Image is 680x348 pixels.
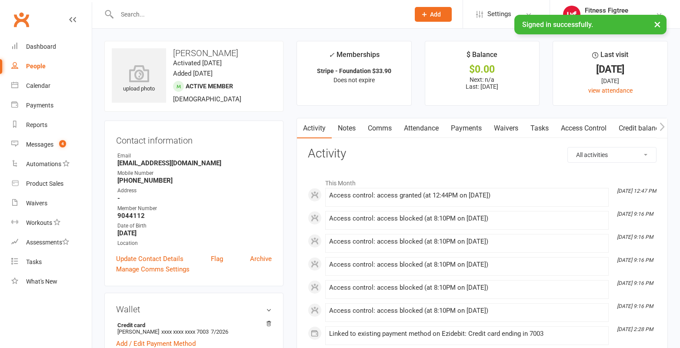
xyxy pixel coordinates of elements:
a: People [11,57,92,76]
a: Product Sales [11,174,92,194]
div: Last visit [592,49,628,65]
strong: - [117,194,272,202]
div: Payments [26,102,53,109]
div: Member Number [117,204,272,213]
div: Automations [26,161,61,167]
span: Settings [487,4,511,24]
h3: [PERSON_NAME] [112,48,276,58]
time: Activated [DATE] [173,59,222,67]
a: Clubworx [10,9,32,30]
strong: [DATE] [117,229,272,237]
a: Update Contact Details [116,254,183,264]
div: $0.00 [433,65,532,74]
div: Linked to existing payment method on Ezidebit: Credit card ending in 7003 [329,330,605,338]
a: Waivers [11,194,92,213]
a: Flag [211,254,223,264]
div: [DATE] [561,76,660,86]
a: Notes [332,118,362,138]
button: × [650,15,665,33]
h3: Contact information [116,132,272,145]
div: Messages [26,141,53,148]
div: What's New [26,278,57,285]
i: [DATE] 9:16 PM [617,211,653,217]
div: $ Balance [467,49,497,65]
div: Location [117,239,272,248]
a: Automations [11,154,92,174]
time: Added [DATE] [173,70,213,77]
img: thumb_image1753610192.png [563,6,580,23]
span: Add [430,11,441,18]
div: Product Sales [26,180,63,187]
span: Does not expire [333,77,375,84]
a: Waivers [488,118,524,138]
a: Reports [11,115,92,135]
i: [DATE] 9:16 PM [617,257,653,263]
div: Workouts [26,219,52,226]
a: Activity [297,118,332,138]
span: [DEMOGRAPHIC_DATA] [173,95,241,103]
div: Reports [26,121,47,128]
i: ✓ [329,51,334,59]
span: Active member [186,83,233,90]
i: [DATE] 9:16 PM [617,280,653,286]
a: Workouts [11,213,92,233]
strong: Credit card [117,322,267,328]
p: Next: n/a Last: [DATE] [433,76,532,90]
a: Comms [362,118,398,138]
strong: 9044112 [117,212,272,220]
div: Email [117,152,272,160]
h3: Activity [308,147,657,161]
div: Access control: access blocked (at 8:10PM on [DATE]) [329,284,605,291]
a: Payments [11,96,92,115]
strong: [EMAIL_ADDRESS][DOMAIN_NAME] [117,159,272,167]
h3: Wallet [116,304,272,314]
div: 247 Fitness Figtree [585,14,636,22]
button: Add [415,7,452,22]
div: Calendar [26,82,50,89]
div: Mobile Number [117,169,272,177]
a: Messages 4 [11,135,92,154]
div: People [26,63,46,70]
div: Fitness Figtree [585,7,636,14]
div: Access control: access blocked (at 8:10PM on [DATE]) [329,238,605,245]
div: Access control: access blocked (at 8:10PM on [DATE]) [329,307,605,315]
a: Tasks [11,252,92,272]
span: Signed in successfully. [522,20,593,29]
i: [DATE] 9:16 PM [617,234,653,240]
i: [DATE] 9:16 PM [617,303,653,309]
div: Memberships [329,49,380,65]
a: Credit balance [613,118,669,138]
span: 7/2026 [211,328,228,335]
div: Access control: access blocked (at 8:10PM on [DATE]) [329,261,605,268]
div: Date of Birth [117,222,272,230]
a: Archive [250,254,272,264]
span: xxxx xxxx xxxx 7003 [161,328,209,335]
strong: [PHONE_NUMBER] [117,177,272,184]
li: This Month [308,174,657,188]
div: Address [117,187,272,195]
div: upload photo [112,65,166,94]
div: [DATE] [561,65,660,74]
a: Tasks [524,118,555,138]
a: view attendance [588,87,633,94]
div: Assessments [26,239,69,246]
a: Attendance [398,118,445,138]
input: Search... [114,8,403,20]
a: Access Control [555,118,613,138]
a: Calendar [11,76,92,96]
i: [DATE] 2:28 PM [617,326,653,332]
div: Access control: access blocked (at 8:10PM on [DATE]) [329,215,605,222]
a: Dashboard [11,37,92,57]
strong: Stripe - Foundation $33.90 [317,67,391,74]
a: What's New [11,272,92,291]
div: Waivers [26,200,47,207]
a: Manage Comms Settings [116,264,190,274]
i: [DATE] 12:47 PM [617,188,656,194]
li: [PERSON_NAME] [116,321,272,336]
span: 4 [59,140,66,147]
div: Dashboard [26,43,56,50]
a: Assessments [11,233,92,252]
div: Tasks [26,258,42,265]
div: Access control: access granted (at 12:44PM on [DATE]) [329,192,605,199]
a: Payments [445,118,488,138]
